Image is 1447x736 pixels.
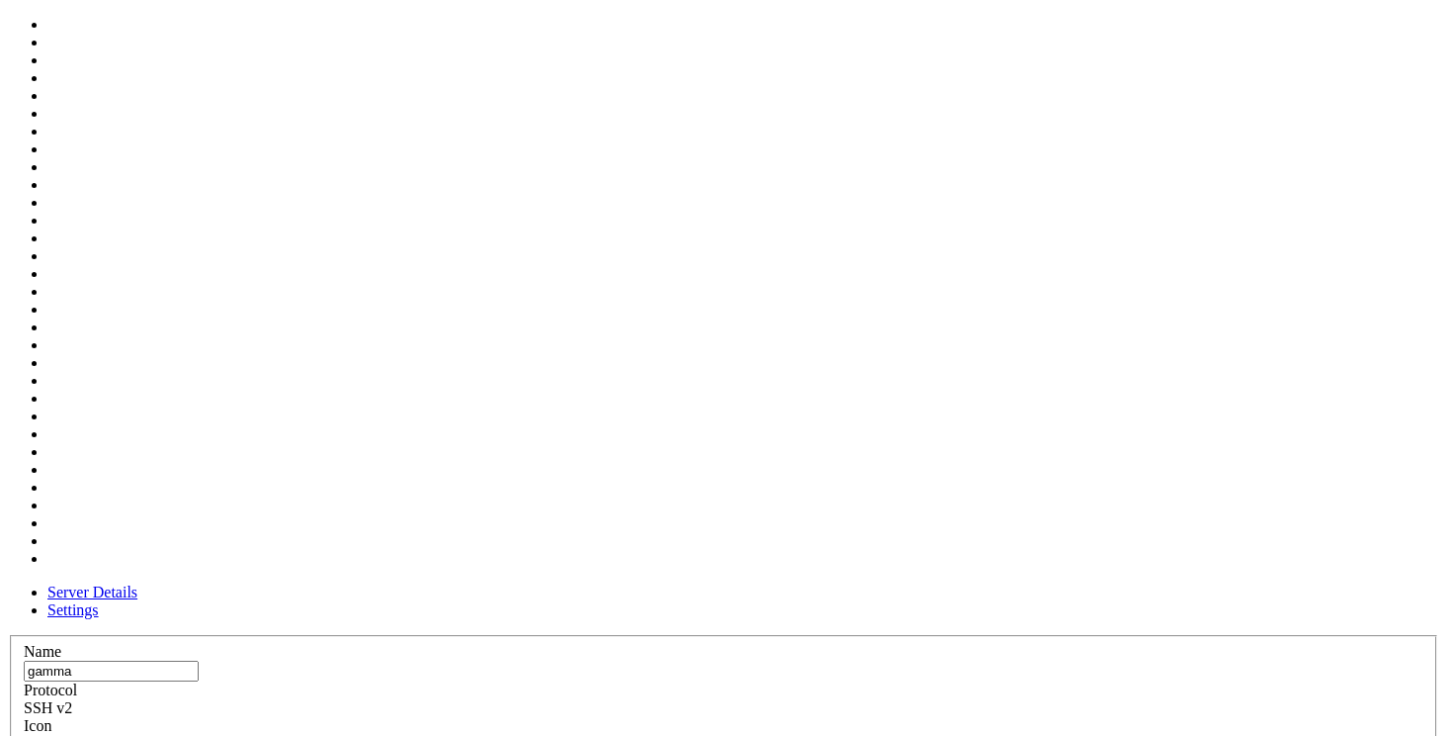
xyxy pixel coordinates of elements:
a: Server Details [47,584,137,600]
label: Name [24,643,61,660]
a: Settings [47,601,99,618]
input: Server Name [24,661,199,682]
label: Icon [24,717,51,734]
div: SSH v2 [24,699,1423,717]
span: SSH v2 [24,699,72,716]
label: Protocol [24,682,77,698]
